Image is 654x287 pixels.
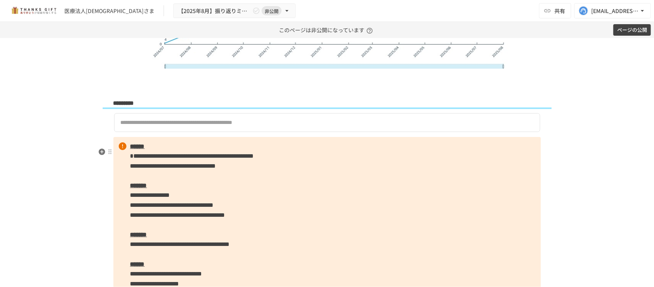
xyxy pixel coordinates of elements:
[554,7,565,15] span: 共有
[173,3,296,18] button: 【2025年8月】振り返りミーティング非公開
[539,3,571,18] button: 共有
[279,22,375,38] p: このページは非公開になっています
[64,7,154,15] div: 医療法人[DEMOGRAPHIC_DATA]さま
[262,7,282,15] span: 非公開
[574,3,651,18] button: [EMAIL_ADDRESS][DOMAIN_NAME]
[613,24,651,36] button: ページの公開
[591,6,639,16] div: [EMAIL_ADDRESS][DOMAIN_NAME]
[178,6,251,16] span: 【2025年8月】振り返りミーティング
[9,5,58,17] img: mMP1OxWUAhQbsRWCurg7vIHe5HqDpP7qZo7fRoNLXQh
